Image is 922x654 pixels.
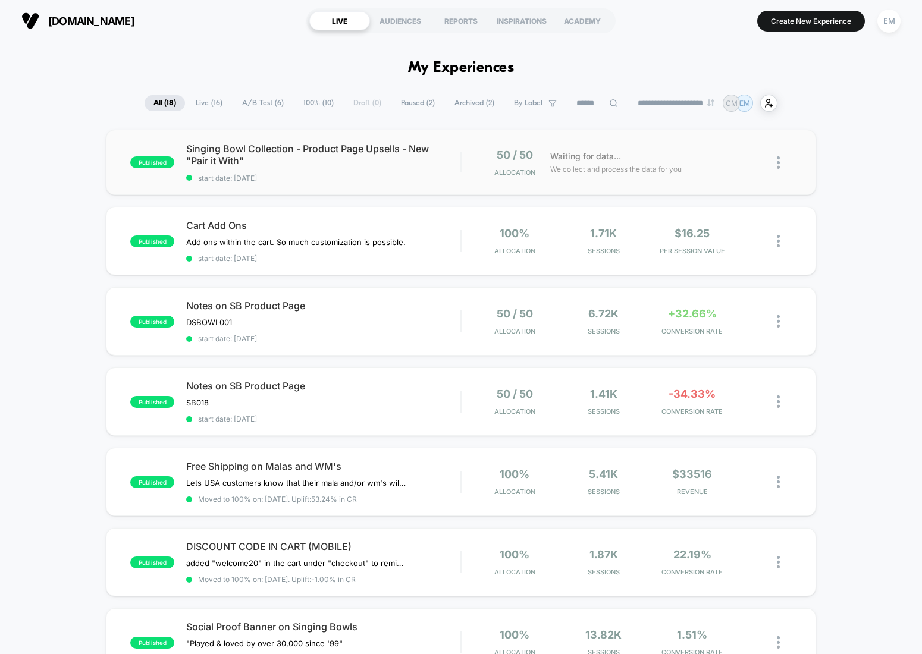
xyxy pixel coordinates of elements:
span: PER SESSION VALUE [651,247,733,255]
span: Cart Add Ons [186,219,460,231]
span: Sessions [562,488,645,496]
img: Visually logo [21,12,39,30]
span: DSBOWL001 [186,317,232,327]
span: published [130,556,174,568]
span: $16.25 [675,227,710,240]
img: close [777,156,780,169]
span: We collect and process the data for you [550,164,682,175]
button: Create New Experience [757,11,865,32]
span: 100% [500,468,529,480]
span: Waiting for data... [550,150,621,163]
div: LIVE [309,11,370,30]
span: Allocation [494,568,535,576]
p: CM [726,99,738,108]
span: 6.72k [588,307,619,320]
span: By Label [514,99,542,108]
span: A/B Test ( 6 ) [233,95,293,111]
span: 1.87k [589,548,618,561]
span: added "welcome20" in the cart under "checkout" to remind customers. [186,558,407,568]
span: CONVERSION RATE [651,407,733,416]
span: Allocation [494,407,535,416]
span: Lets USA customers know that their mala and/or wm's will ship free when they are over $75 [186,478,407,488]
span: start date: [DATE] [186,334,460,343]
span: 100% [500,548,529,561]
span: Sessions [562,327,645,335]
span: Notes on SB Product Page [186,380,460,392]
span: 50 / 50 [497,307,533,320]
span: [DOMAIN_NAME] [48,15,134,27]
span: Allocation [494,327,535,335]
span: 1.41k [590,388,617,400]
span: Paused ( 2 ) [392,95,444,111]
img: close [777,395,780,408]
span: 100% [500,628,529,641]
div: ACADEMY [552,11,613,30]
span: Sessions [562,407,645,416]
div: EM [877,10,901,33]
img: close [777,476,780,488]
div: INSPIRATIONS [491,11,552,30]
span: published [130,316,174,328]
span: Sessions [562,247,645,255]
span: published [130,637,174,649]
span: Sessions [562,568,645,576]
h1: My Experiences [408,59,515,77]
span: CONVERSION RATE [651,568,733,576]
span: 1.71k [590,227,617,240]
span: Add ons within the cart. So much customization is possible. [186,237,406,247]
span: Allocation [494,488,535,496]
span: -34.33% [669,388,716,400]
img: close [777,235,780,247]
span: start date: [DATE] [186,414,460,423]
span: Free Shipping on Malas and WM's [186,460,460,472]
span: CONVERSION RATE [651,327,733,335]
span: DISCOUNT CODE IN CART (MOBILE) [186,540,460,552]
span: SB018 [186,398,209,407]
span: "Played & loved by over 30,000 since '99" [186,639,343,648]
span: 50 / 50 [497,388,533,400]
span: published [130,235,174,247]
span: 100% ( 10 ) [294,95,343,111]
div: REPORTS [431,11,491,30]
span: published [130,476,174,488]
p: EM [739,99,750,108]
span: Notes on SB Product Page [186,300,460,312]
img: end [707,99,714,106]
span: Allocation [494,168,535,177]
span: $33516 [672,468,712,480]
span: start date: [DATE] [186,254,460,263]
span: Singing Bowl Collection - Product Page Upsells - New "Pair it With" [186,143,460,166]
button: [DOMAIN_NAME] [18,11,138,30]
span: Moved to 100% on: [DATE] . Uplift: -1.00% in CR [198,575,356,584]
span: 50 / 50 [497,149,533,161]
span: 100% [500,227,529,240]
span: published [130,156,174,168]
span: published [130,396,174,408]
img: close [777,556,780,568]
span: Live ( 16 ) [187,95,231,111]
span: 5.41k [589,468,618,480]
span: 22.19% [673,548,711,561]
span: 1.51% [677,628,707,641]
span: 13.82k [585,628,622,641]
img: close [777,315,780,328]
span: Archived ( 2 ) [446,95,503,111]
img: close [777,636,780,649]
span: +32.66% [668,307,717,320]
button: EM [874,9,904,33]
span: All ( 18 ) [145,95,185,111]
span: Moved to 100% on: [DATE] . Uplift: 53.24% in CR [198,495,357,504]
span: start date: [DATE] [186,174,460,183]
div: AUDIENCES [370,11,431,30]
span: Social Proof Banner on Singing Bowls [186,621,460,633]
span: Allocation [494,247,535,255]
span: REVENUE [651,488,733,496]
